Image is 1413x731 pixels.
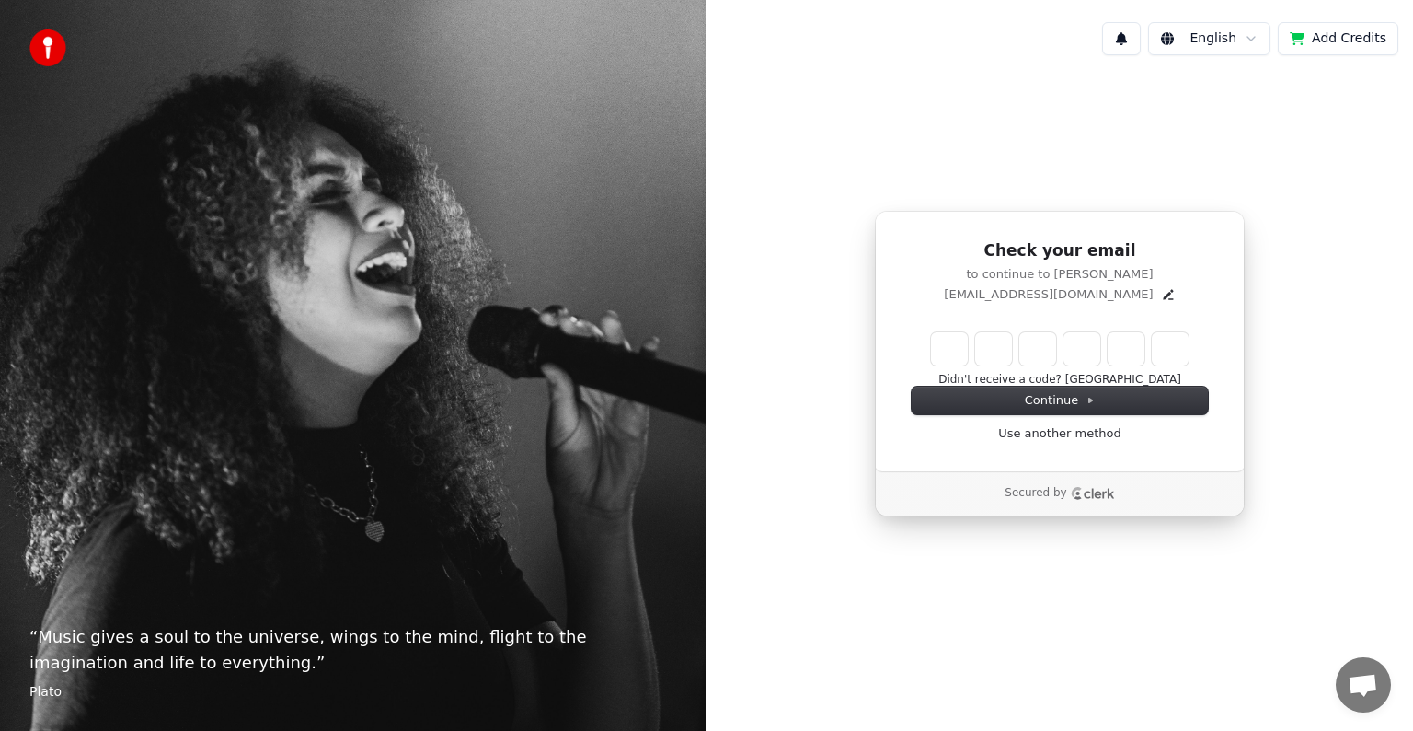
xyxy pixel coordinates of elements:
button: Add Credits [1278,22,1398,55]
a: Use another method [998,425,1121,442]
footer: Plato [29,683,677,702]
span: Continue [1025,392,1095,409]
p: “ Music gives a soul to the universe, wings to the mind, flight to the imagination and life to ev... [29,624,677,676]
button: Didn't receive a code? [GEOGRAPHIC_DATA] [938,373,1181,388]
button: Continue [912,387,1208,414]
button: Edit [1161,287,1176,302]
input: Enter verification code [931,332,1225,365]
div: Open chat [1336,657,1391,713]
p: Secured by [1005,486,1066,501]
img: youka [29,29,66,66]
p: [EMAIL_ADDRESS][DOMAIN_NAME] [944,286,1153,303]
a: Clerk logo [1071,487,1115,500]
h1: Check your email [912,240,1208,262]
p: to continue to [PERSON_NAME] [912,266,1208,283]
